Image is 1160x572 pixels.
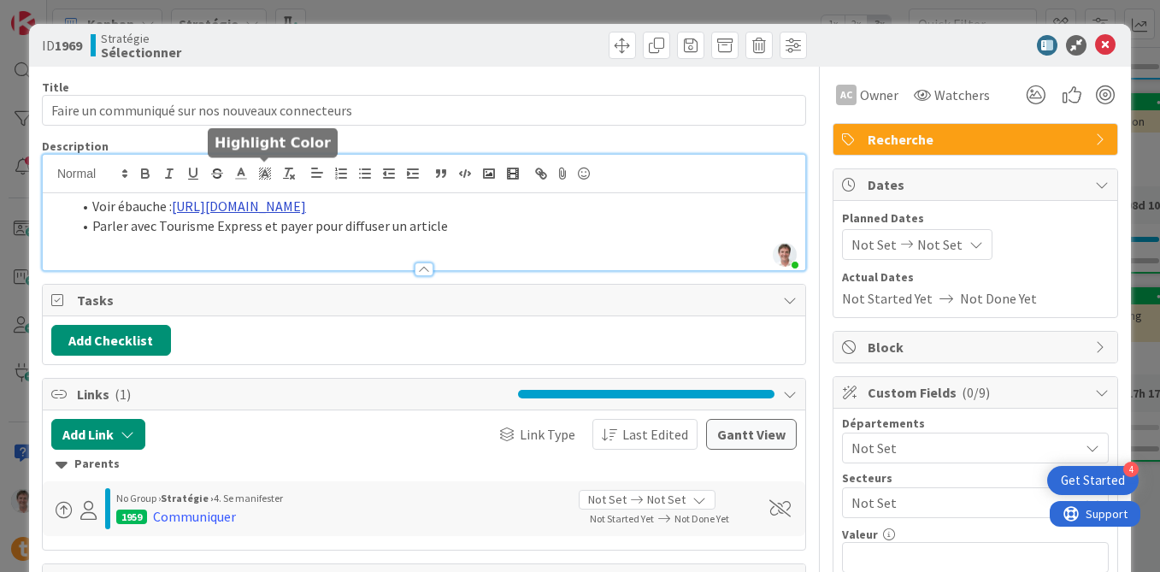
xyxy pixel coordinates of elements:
span: No Group › [116,492,161,504]
span: Description [42,139,109,154]
span: Not Started Yet [842,288,933,309]
button: Last Edited [592,419,698,450]
span: Link Type [520,424,575,445]
button: Add Link [51,419,145,450]
span: Dates [868,174,1086,195]
div: 1959 [116,510,147,524]
span: Not Set [851,492,1079,513]
div: Secteurs [842,472,1109,484]
span: Owner [860,85,898,105]
div: Communiquer [153,506,236,527]
span: Not Set [851,438,1079,458]
b: Sélectionner [101,45,181,59]
span: ( 0/9 ) [962,384,990,401]
span: Last Edited [622,424,688,445]
span: Actual Dates [842,268,1109,286]
span: Not Done Yet [674,512,729,525]
button: Add Checklist [51,325,171,356]
span: Block [868,337,1086,357]
button: Gantt View [706,419,797,450]
span: Not Set [647,491,686,509]
span: Recherche [868,129,1086,150]
span: Support [36,3,78,23]
li: Parler avec Tourisme Express et payer pour diffuser un article [72,216,797,236]
span: Not Done Yet [960,288,1037,309]
span: Not Started Yet [590,512,654,525]
span: Not Set [588,491,627,509]
span: ID [42,35,82,56]
div: Départements [842,417,1109,429]
b: 1969 [55,37,82,54]
h5: Highlight Color [215,134,331,150]
label: Valeur [842,527,878,542]
a: [URL][DOMAIN_NAME] [172,198,306,215]
label: Title [42,80,69,95]
span: Watchers [934,85,990,105]
div: 4 [1123,462,1139,477]
span: Stratégie [101,32,181,45]
span: Links [77,384,509,404]
div: AC [836,85,857,105]
span: Custom Fields [868,382,1086,403]
div: Parents [56,455,792,474]
li: Voir ébauche : [72,197,797,216]
span: ( 1 ) [115,386,131,403]
span: Not Set [851,234,897,255]
span: 4. Se manifester [214,492,283,504]
input: type card name here... [42,95,806,126]
div: Open Get Started checklist, remaining modules: 4 [1047,466,1139,495]
b: Stratégie › [161,492,214,504]
span: Tasks [77,290,774,310]
div: Get Started [1061,472,1125,489]
span: Not Set [917,234,963,255]
span: Planned Dates [842,209,1109,227]
img: 0TjQOl55fTm26WTNtFRZRMfitfQqYWSn.jpg [773,243,797,267]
